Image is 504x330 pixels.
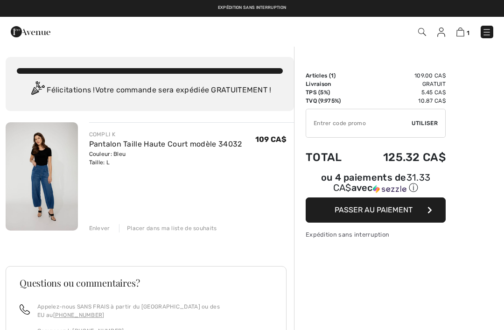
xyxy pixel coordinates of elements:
[467,29,469,36] span: 1
[306,88,357,97] td: TPS (5%)
[357,97,446,105] td: 10.87 CA$
[53,312,105,318] a: [PHONE_NUMBER]
[306,109,412,137] input: Code promo
[331,72,334,79] span: 1
[357,80,446,88] td: Gratuit
[11,22,50,41] img: 1ère Avenue
[11,27,50,35] a: 1ère Avenue
[306,197,446,223] button: Passer au paiement
[335,205,413,214] span: Passer au paiement
[255,135,287,144] span: 109 CA$
[306,97,357,105] td: TVQ (9.975%)
[89,224,110,232] div: Enlever
[17,81,283,100] div: Félicitations ! Votre commande sera expédiée GRATUITEMENT !
[306,141,357,173] td: Total
[456,26,469,37] a: 1
[437,28,445,37] img: Mes infos
[28,81,47,100] img: Congratulation2.svg
[333,172,431,193] span: 31.33 CA$
[357,71,446,80] td: 109.00 CA$
[412,119,438,127] span: Utiliser
[306,173,446,197] div: ou 4 paiements de31.33 CA$avecSezzle Cliquez pour en savoir plus sur Sezzle
[6,122,78,231] img: Pantalon Taille Haute Court modèle 34032
[456,28,464,36] img: Panier d'achat
[357,141,446,173] td: 125.32 CA$
[482,28,491,37] img: Menu
[119,224,217,232] div: Placer dans ma liste de souhaits
[89,150,242,167] div: Couleur: Bleu Taille: L
[89,130,242,139] div: COMPLI K
[418,28,426,36] img: Recherche
[357,88,446,97] td: 5.45 CA$
[20,278,273,288] h3: Questions ou commentaires?
[89,140,242,148] a: Pantalon Taille Haute Court modèle 34032
[373,185,406,193] img: Sezzle
[306,80,357,88] td: Livraison
[306,230,446,239] div: Expédition sans interruption
[37,302,273,319] p: Appelez-nous SANS FRAIS à partir du [GEOGRAPHIC_DATA] ou des EU au
[306,71,357,80] td: Articles ( )
[306,173,446,194] div: ou 4 paiements de avec
[20,304,30,315] img: call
